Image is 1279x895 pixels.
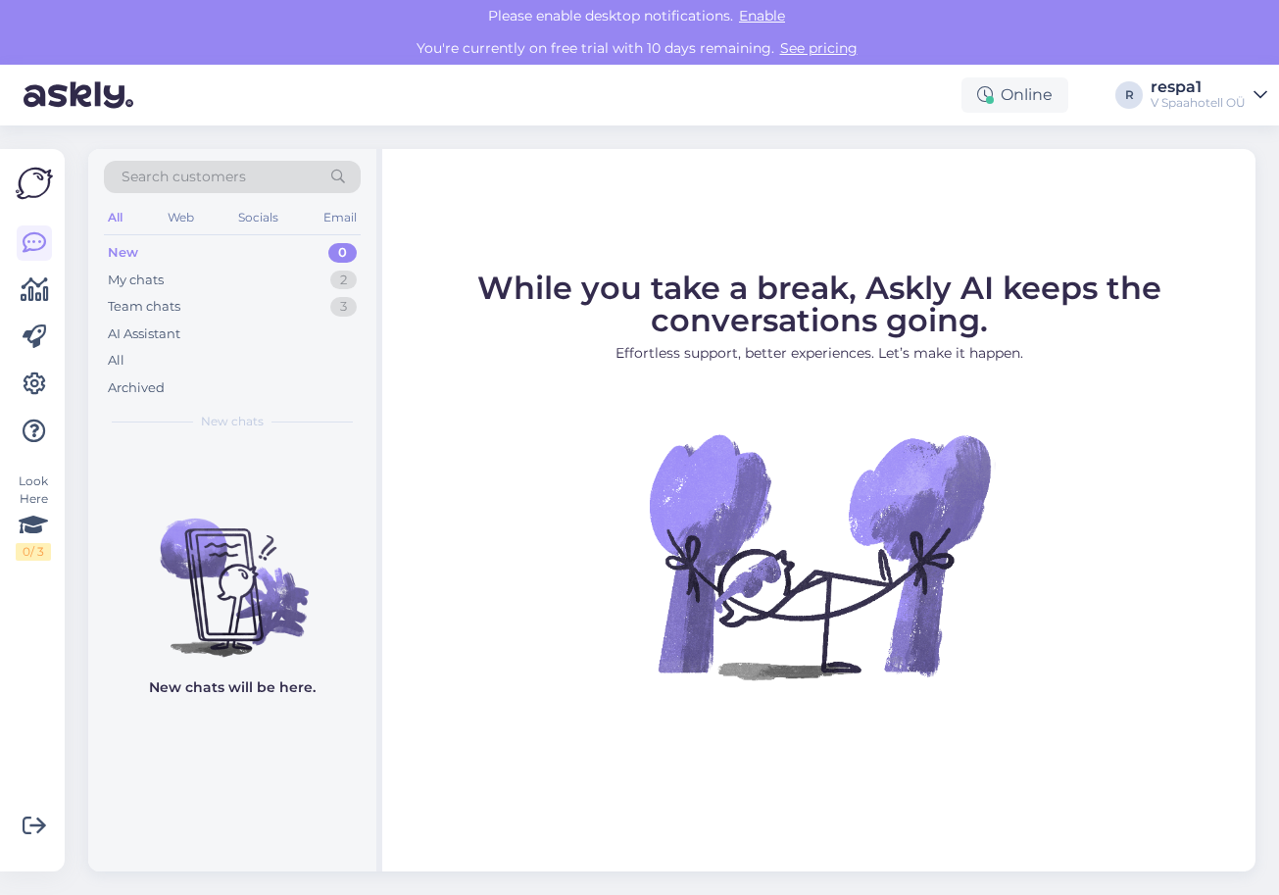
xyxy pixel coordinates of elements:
[1151,79,1267,111] a: respa1V Spaahotell OÜ
[108,351,124,371] div: All
[961,77,1068,113] div: Online
[330,271,357,290] div: 2
[320,205,361,230] div: Email
[104,205,126,230] div: All
[16,165,53,202] img: Askly Logo
[88,483,376,660] img: No chats
[330,297,357,317] div: 3
[477,269,1161,339] span: While you take a break, Askly AI keeps the conversations going.
[164,205,198,230] div: Web
[1151,79,1246,95] div: respa1
[328,243,357,263] div: 0
[16,543,51,561] div: 0 / 3
[774,39,863,57] a: See pricing
[400,343,1238,364] p: Effortless support, better experiences. Let’s make it happen.
[234,205,282,230] div: Socials
[108,243,138,263] div: New
[122,167,246,187] span: Search customers
[643,379,996,732] img: No Chat active
[108,324,180,344] div: AI Assistant
[1151,95,1246,111] div: V Spaahotell OÜ
[201,413,264,430] span: New chats
[108,297,180,317] div: Team chats
[1115,81,1143,109] div: R
[108,378,165,398] div: Archived
[108,271,164,290] div: My chats
[16,472,51,561] div: Look Here
[733,7,791,25] span: Enable
[149,677,316,698] p: New chats will be here.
